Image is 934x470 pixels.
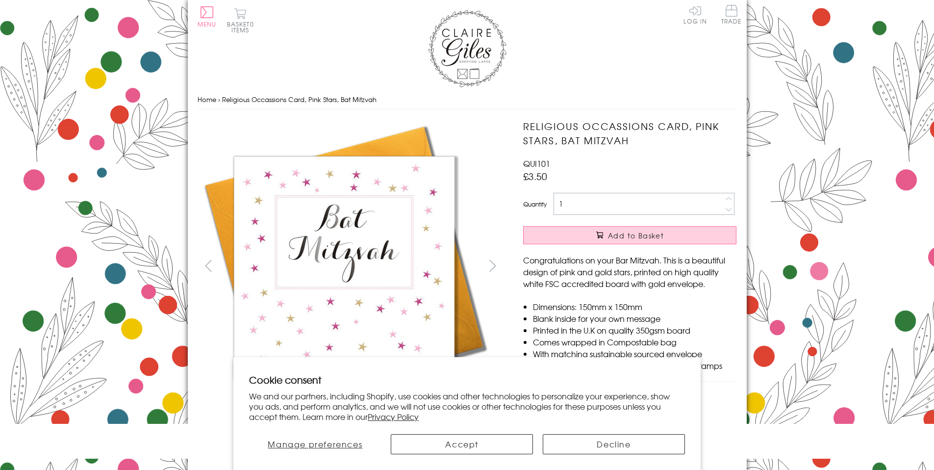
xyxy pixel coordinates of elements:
span: Trade [721,5,742,24]
button: Add to Basket [523,226,736,244]
nav: breadcrumbs [198,90,737,110]
a: Privacy Policy [368,411,419,422]
button: Basket0 items [227,8,254,33]
button: Accept [391,434,533,454]
h2: Cookie consent [249,373,685,387]
span: Add to Basket [608,231,664,240]
li: Blank inside for your own message [533,313,736,324]
li: Comes wrapped in Compostable bag [533,336,736,348]
h1: Religious Occassions Card, Pink Stars, Bat Mitzvah [523,119,736,148]
span: Manage preferences [268,438,362,450]
button: Decline [543,434,685,454]
button: Menu [198,6,217,27]
span: Religious Occassions Card, Pink Stars, Bat Mitzvah [222,95,377,104]
button: prev [198,255,220,277]
a: Log In [683,5,707,24]
span: Menu [198,20,217,28]
button: next [481,255,504,277]
li: With matching sustainable sourced envelope [533,348,736,360]
a: Trade [721,5,742,26]
button: Manage preferences [249,434,381,454]
p: Congratulations on your Bar Mitzvah. This is a beautiful design of pink and gold stars, printed o... [523,254,736,289]
span: 0 items [231,20,254,34]
p: We and our partners, including Shopify, use cookies and other technologies to personalize your ex... [249,391,685,421]
li: Printed in the U.K on quality 350gsm board [533,324,736,336]
img: Claire Giles Greetings Cards [428,10,506,87]
label: Quantity [523,200,547,209]
a: Home [198,95,216,104]
li: Dimensions: 150mm x 150mm [533,301,736,313]
span: › [218,95,220,104]
span: QUI101 [523,157,550,169]
img: Religious Occassions Card, Pink Stars, Bat Mitzvah [198,119,492,414]
span: £3.50 [523,169,547,183]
